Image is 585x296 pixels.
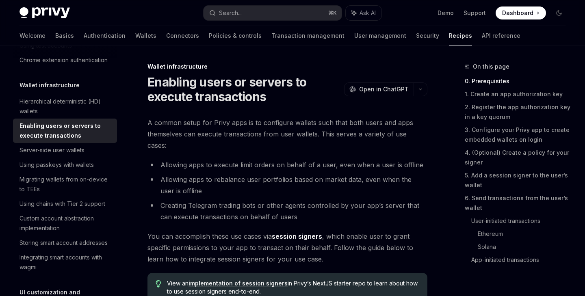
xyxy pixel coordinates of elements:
[13,143,117,158] a: Server-side user wallets
[346,6,381,20] button: Ask AI
[13,197,117,211] a: Using chains with Tier 2 support
[438,9,454,17] a: Demo
[344,82,414,96] button: Open in ChatGPT
[19,199,105,209] div: Using chains with Tier 2 support
[13,119,117,143] a: Enabling users or servers to execute transactions
[13,172,117,197] a: Migrating wallets from on-device to TEEs
[19,253,112,272] div: Integrating smart accounts with wagmi
[360,9,376,17] span: Ask AI
[13,94,117,119] a: Hierarchical deterministic (HD) wallets
[147,174,427,197] li: Allowing apps to rebalance user portfolios based on market data, even when the user is offline
[84,26,126,45] a: Authentication
[465,101,572,123] a: 2. Register the app authorization key in a key quorum
[147,231,427,265] span: You can accomplish these use cases via , which enable user to grant specific permissions to your ...
[147,159,427,171] li: Allowing apps to execute limit orders on behalf of a user, even when a user is offline
[478,227,572,240] a: Ethereum
[502,9,533,17] span: Dashboard
[416,26,439,45] a: Security
[13,250,117,274] a: Integrating smart accounts with wagmi
[271,26,344,45] a: Transaction management
[465,123,572,146] a: 3. Configure your Privy app to create embedded wallets on login
[13,236,117,250] a: Storing smart account addresses
[465,146,572,169] a: 4. (Optional) Create a policy for your signer
[147,200,427,223] li: Creating Telegram trading bots or other agents controlled by your app’s server that can execute t...
[13,53,117,67] a: Chrome extension authentication
[465,169,572,192] a: 5. Add a session signer to the user’s wallet
[13,211,117,236] a: Custom account abstraction implementation
[478,240,572,253] a: Solana
[19,238,108,248] div: Storing smart account addresses
[552,6,565,19] button: Toggle dark mode
[465,88,572,101] a: 1. Create an app authorization key
[204,6,341,20] button: Search...⌘K
[19,97,112,116] div: Hierarchical deterministic (HD) wallets
[465,75,572,88] a: 0. Prerequisites
[19,145,84,155] div: Server-side user wallets
[147,63,427,71] div: Wallet infrastructure
[19,214,112,233] div: Custom account abstraction implementation
[19,175,112,194] div: Migrating wallets from on-device to TEEs
[166,26,199,45] a: Connectors
[328,10,337,16] span: ⌘ K
[209,26,262,45] a: Policies & controls
[188,280,288,287] a: implementation of session signers
[496,6,546,19] a: Dashboard
[19,121,112,140] div: Enabling users or servers to execute transactions
[147,75,341,104] h1: Enabling users or servers to execute transactions
[19,55,108,65] div: Chrome extension authentication
[156,280,161,287] svg: Tip
[482,26,520,45] a: API reference
[147,117,427,151] span: A common setup for Privy apps is to configure wallets such that both users and apps themselves ca...
[135,26,156,45] a: Wallets
[167,279,419,296] span: View an in Privy’s NextJS starter repo to learn about how to use session signers end-to-end.
[19,160,94,170] div: Using passkeys with wallets
[19,26,45,45] a: Welcome
[354,26,406,45] a: User management
[471,253,572,266] a: App-initiated transactions
[473,62,509,71] span: On this page
[13,158,117,172] a: Using passkeys with wallets
[465,192,572,214] a: 6. Send transactions from the user’s wallet
[219,8,242,18] div: Search...
[359,85,409,93] span: Open in ChatGPT
[464,9,486,17] a: Support
[55,26,74,45] a: Basics
[471,214,572,227] a: User-initiated transactions
[19,80,80,90] h5: Wallet infrastructure
[449,26,472,45] a: Recipes
[272,232,322,241] a: session signers
[19,7,70,19] img: dark logo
